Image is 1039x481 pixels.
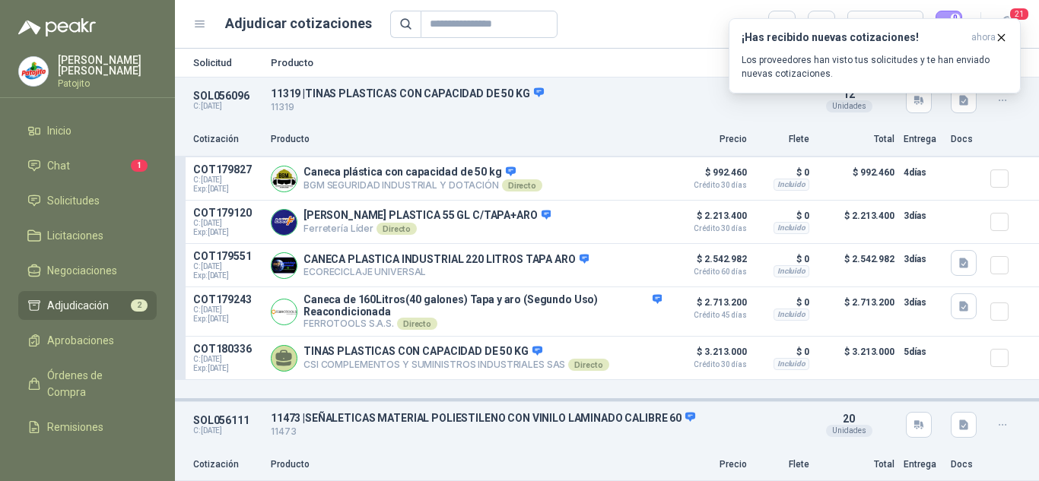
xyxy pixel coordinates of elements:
p: Precio [671,457,747,472]
div: Directo [568,359,608,371]
p: $ 0 [756,293,809,312]
div: Incluido [774,309,809,321]
p: $ 3.213.000 [671,343,747,369]
span: Inicio [47,122,71,139]
span: 20 [843,413,855,425]
p: 11473 | SEÑALETICAS MATERIAL POLIESTILENO CON VINILO LAMINADO CALIBRE 60 [271,411,802,425]
p: $ 2.213.400 [671,207,747,233]
span: Adjudicación [47,297,109,314]
h1: Adjudicar cotizaciones [225,13,372,34]
p: Precio [671,132,747,147]
p: $ 2.542.982 [818,250,894,280]
div: Precio [856,13,901,36]
a: Órdenes de Compra [18,361,157,407]
p: Entrega [904,457,942,472]
p: 11319 | TINAS PLASTICAS CON CAPACIDAD DE 50 KG [271,87,802,100]
h3: ¡Has recibido nuevas cotizaciones! [742,31,965,44]
p: Flete [756,132,809,147]
img: Company Logo [272,299,297,324]
p: SOL056096 [193,90,262,102]
p: $ 0 [756,250,809,268]
div: Unidades [826,100,872,112]
span: Chat [47,157,70,174]
p: Solicitud [193,58,262,68]
span: Exp: [DATE] [193,185,262,194]
div: Incluido [774,222,809,234]
img: Company Logo [272,166,297,191]
p: $ 2.713.200 [818,293,894,330]
p: $ 992.460 [671,163,747,189]
button: 0 [936,11,963,38]
p: 3 días [904,207,942,225]
a: Negociaciones [18,256,157,285]
a: Licitaciones [18,221,157,250]
p: Ferretería Líder [303,223,551,235]
p: CSI COMPLEMENTOS Y SUMINISTROS INDUSTRIALES SAS [303,359,609,371]
span: Licitaciones [47,227,103,244]
span: Crédito 30 días [671,225,747,233]
p: Producto [271,58,802,68]
div: Directo [502,179,542,191]
img: Company Logo [272,210,297,235]
p: Cotización [193,457,262,472]
div: Incluido [774,358,809,370]
p: BGM SEGURIDAD INDUSTRIAL Y DOTACIÓN [303,179,542,191]
p: [PERSON_NAME] [PERSON_NAME] [58,55,157,76]
span: Exp: [DATE] [193,271,262,280]
p: Cotización [193,132,262,147]
img: Company Logo [19,57,48,86]
span: 2 [131,299,148,312]
p: Patojito [58,79,157,88]
span: Remisiones [47,419,103,435]
p: COT179243 [193,293,262,305]
span: Exp: [DATE] [193,364,262,373]
p: Caneca plástica con capacidad de 50 kg [303,166,542,179]
p: $ 2.542.982 [671,250,747,276]
span: Órdenes de Compra [47,367,142,400]
span: C: [DATE] [193,305,262,315]
div: Directo [377,223,417,235]
a: Inicio [18,116,157,145]
a: Aprobaciones [18,326,157,355]
p: Los proveedores han visto tus solicitudes y te han enviado nuevas cotizaciones. [742,53,1008,81]
span: Solicitudes [47,192,100,209]
p: COT179120 [193,207,262,219]
span: C: [DATE] [193,176,262,185]
p: Entrega [904,132,942,147]
a: Chat1 [18,151,157,180]
div: Directo [397,318,437,330]
p: $ 3.213.000 [818,343,894,373]
p: SOL056111 [193,414,262,426]
span: Crédito 45 días [671,312,747,319]
span: Crédito 60 días [671,268,747,276]
p: 3 días [904,293,942,312]
p: $ 0 [756,343,809,361]
span: Exp: [DATE] [193,315,262,324]
p: Docs [951,457,981,472]
a: Solicitudes [18,186,157,215]
span: Crédito 30 días [671,182,747,189]
div: Incluido [774,265,809,277]
p: 11319 [271,100,802,115]
span: 1 [131,160,148,172]
p: ECORECICLAJE UNIVERSAL [303,266,589,277]
span: Aprobaciones [47,332,114,349]
p: COT179827 [193,163,262,176]
div: Incluido [774,179,809,191]
p: Docs [951,132,981,147]
p: Producto [271,457,662,472]
p: TINAS PLASTICAS CON CAPACIDAD DE 50 KG [303,345,609,359]
p: C: [DATE] [193,102,262,111]
span: ahora [971,31,996,44]
p: FERROTOOLS S.A.S. [303,318,662,330]
p: 11473 [271,425,802,439]
button: 21 [993,11,1021,38]
p: $ 0 [756,207,809,225]
p: COT180336 [193,343,262,355]
p: Total [818,457,894,472]
a: Remisiones [18,413,157,441]
p: 4 días [904,163,942,182]
span: C: [DATE] [193,219,262,228]
p: [PERSON_NAME] PLASTICA 55 GL C/TAPA+ARO [303,209,551,223]
p: $ 992.460 [818,163,894,194]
